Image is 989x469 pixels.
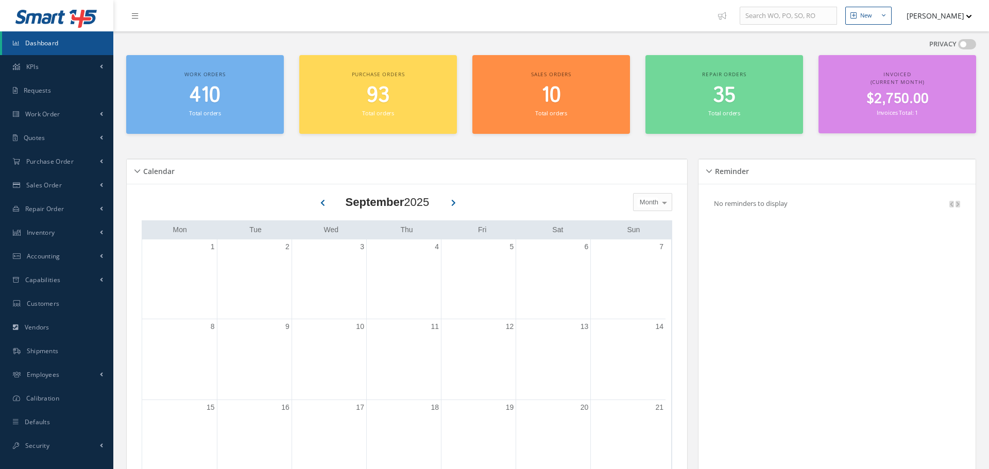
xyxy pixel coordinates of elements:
span: Requests [24,86,51,95]
a: September 17, 2025 [354,400,366,415]
a: Wednesday [321,223,340,236]
a: September 12, 2025 [504,319,516,334]
a: September 18, 2025 [429,400,441,415]
span: Vendors [25,323,49,332]
span: Shipments [27,346,59,355]
span: Dashboard [25,39,59,47]
a: September 14, 2025 [653,319,666,334]
span: Inventory [27,228,55,237]
a: September 6, 2025 [583,239,591,254]
a: September 15, 2025 [204,400,217,415]
td: September 13, 2025 [516,319,591,400]
span: Capabilities [25,275,61,284]
span: 93 [367,81,389,110]
div: New [860,11,872,20]
a: September 20, 2025 [578,400,591,415]
a: Work orders 410 Total orders [126,55,284,134]
a: September 1, 2025 [209,239,217,254]
a: September 19, 2025 [504,400,516,415]
span: Purchase Order [26,157,74,166]
span: Invoiced [883,71,911,78]
span: Accounting [27,252,60,260]
a: September 8, 2025 [209,319,217,334]
span: Sales orders [531,71,571,78]
span: Repair Order [25,204,64,213]
span: 35 [713,81,736,110]
span: $2,750.00 [866,89,929,109]
small: Total orders [708,109,740,117]
td: September 6, 2025 [516,239,591,319]
a: September 11, 2025 [429,319,441,334]
a: Sales orders 10 Total orders [472,55,630,134]
span: Security [25,441,49,450]
td: September 10, 2025 [292,319,366,400]
span: Customers [27,299,60,308]
a: September 3, 2025 [358,239,366,254]
span: Work Order [25,110,60,118]
a: Invoiced (Current Month) $2,750.00 Invoices Total: 1 [819,55,976,133]
button: New [845,7,892,25]
a: September 16, 2025 [279,400,292,415]
span: (Current Month) [871,78,925,85]
a: Dashboard [2,31,113,55]
a: September 4, 2025 [433,239,441,254]
b: September [346,196,404,209]
a: September 7, 2025 [657,239,666,254]
td: September 11, 2025 [366,319,441,400]
span: Month [637,197,658,207]
a: September 5, 2025 [507,239,516,254]
a: Sunday [625,223,642,236]
td: September 3, 2025 [292,239,366,319]
span: 10 [541,81,561,110]
a: September 2, 2025 [283,239,292,254]
small: Invoices Total: 1 [877,109,918,116]
td: September 5, 2025 [441,239,516,319]
a: September 21, 2025 [653,400,666,415]
span: KPIs [26,62,39,71]
span: Calibration [26,394,59,403]
a: Purchase orders 93 Total orders [299,55,457,134]
td: September 9, 2025 [217,319,292,400]
span: 410 [190,81,220,110]
small: Total orders [362,109,394,117]
a: Tuesday [247,223,264,236]
div: 2025 [346,194,430,211]
a: Thursday [398,223,415,236]
td: September 2, 2025 [217,239,292,319]
span: Quotes [24,133,45,142]
span: Work orders [184,71,225,78]
span: Employees [27,370,60,379]
small: Total orders [189,109,221,117]
td: September 7, 2025 [591,239,666,319]
small: Total orders [535,109,567,117]
input: Search WO, PO, SO, RO [740,7,837,25]
span: Repair orders [702,71,746,78]
a: September 10, 2025 [354,319,366,334]
a: Saturday [550,223,565,236]
td: September 1, 2025 [142,239,217,319]
h5: Calendar [140,164,175,176]
td: September 8, 2025 [142,319,217,400]
span: Defaults [25,418,50,426]
a: Friday [476,223,488,236]
td: September 4, 2025 [366,239,441,319]
td: September 12, 2025 [441,319,516,400]
button: [PERSON_NAME] [897,6,972,26]
p: No reminders to display [714,199,788,208]
td: September 14, 2025 [591,319,666,400]
span: Purchase orders [352,71,405,78]
a: September 13, 2025 [578,319,591,334]
a: Repair orders 35 Total orders [645,55,803,134]
span: Sales Order [26,181,62,189]
h5: Reminder [712,164,749,176]
label: PRIVACY [929,39,957,49]
a: September 9, 2025 [283,319,292,334]
a: Monday [170,223,189,236]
